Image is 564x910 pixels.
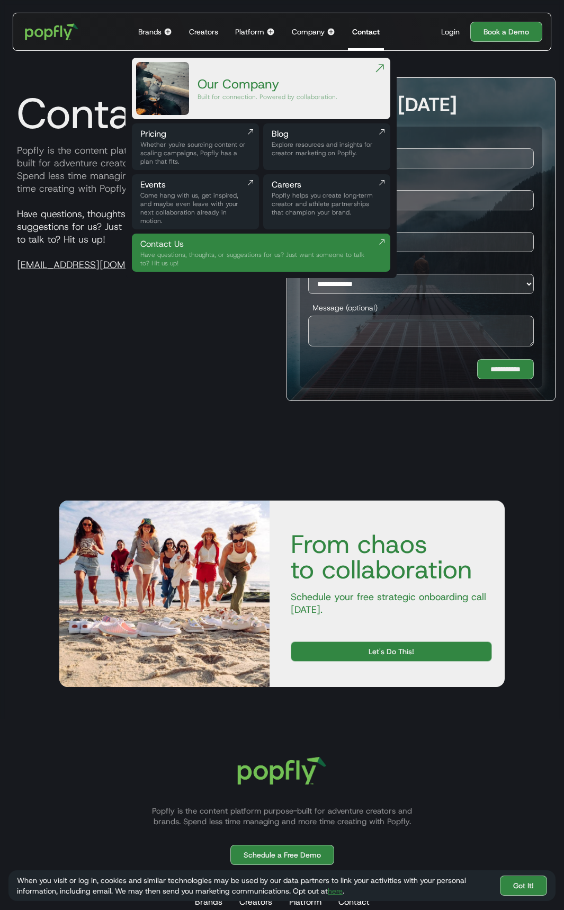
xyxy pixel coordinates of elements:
[282,531,493,582] h4: From chaos to collaboration
[140,251,373,267] div: Have questions, thoughts, or suggestions for us? Just want someone to talk to? Hit us up!
[308,135,534,146] label: Name
[17,16,86,48] a: home
[140,238,373,251] div: Contact Us
[308,261,534,271] label: I am a...
[230,845,334,865] a: Schedule a Free Demo
[282,591,493,616] p: Schedule your free strategic onboarding call [DATE].
[140,128,250,140] div: Pricing
[140,179,250,191] div: Events
[308,177,534,188] label: Email Address
[328,886,343,896] a: here
[292,26,325,37] div: Company
[132,58,390,119] a: Our CompanyBuilt for connection. Powered by collaboration.
[198,76,337,93] div: Our Company
[441,26,460,37] div: Login
[189,26,218,37] div: Creators
[198,93,337,101] div: Built for connection. Powered by collaboration.
[139,806,425,827] p: Popfly is the content platform purpose-built for adventure creators and brands. Spend less time m...
[8,144,278,195] p: Popfly is the content platform purpose-built for adventure creators and brands. Spend less time m...
[272,128,382,140] div: Blog
[185,13,222,50] a: Creators
[140,140,250,166] div: Whether you're sourcing content or scaling campaigns, Popfly has a plan that fits.
[308,219,534,229] label: Phone Number
[272,179,382,191] div: Careers
[235,26,264,37] div: Platform
[132,123,259,170] a: PricingWhether you're sourcing content or scaling campaigns, Popfly has a plan that fits.
[308,302,534,313] label: Message (optional)
[352,26,380,37] div: Contact
[500,876,547,896] a: Got It!
[291,641,493,662] a: Let's Do This!
[263,123,390,170] a: BlogExplore resources and insights for creator marketing on Popfly.
[140,191,250,225] div: Come hang with us, get inspired, and maybe even leave with your next collaboration already in mot...
[348,13,384,50] a: Contact
[138,26,162,37] div: Brands
[132,234,390,272] a: Contact UsHave questions, thoughts, or suggestions for us? Just want someone to talk to? Hit us up!
[470,22,542,42] a: Book a Demo
[8,88,230,139] h1: Contact Us
[17,875,491,896] div: When you visit or log in, cookies and similar technologies may be used by our data partners to li...
[437,26,464,37] a: Login
[272,140,382,157] div: Explore resources and insights for creator marketing on Popfly.
[272,191,382,217] div: Popfly helps you create long‑term creator and athlete partnerships that champion your brand.
[132,174,259,229] a: EventsCome hang with us, get inspired, and maybe even leave with your next collaboration already ...
[17,258,176,271] a: [EMAIL_ADDRESS][DOMAIN_NAME]
[300,127,543,388] form: Demo Conversion Touchpoint
[8,208,278,271] p: Have questions, thoughts, or suggestions for us? Just want someone to talk to? Hit us up!
[263,174,390,229] a: CareersPopfly helps you create long‑term creator and athlete partnerships that champion your brand.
